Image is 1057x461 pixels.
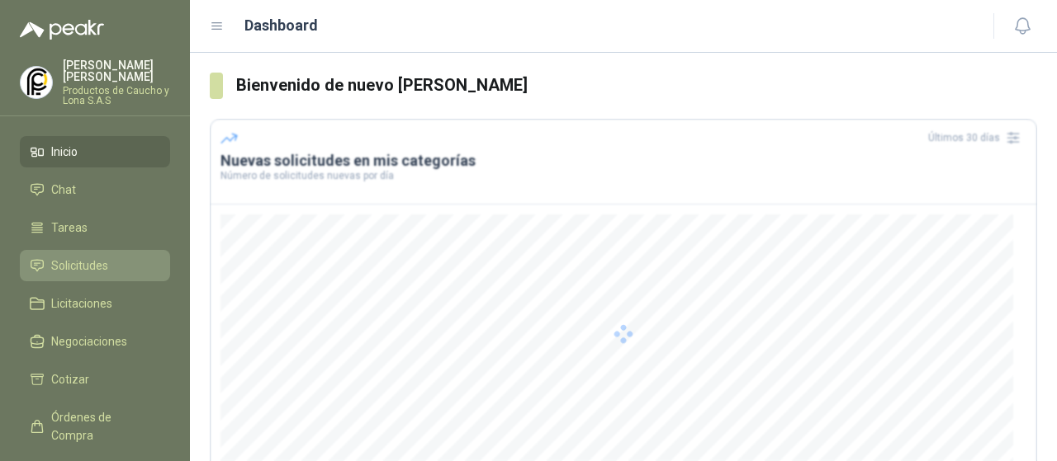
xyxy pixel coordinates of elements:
[51,370,89,388] span: Cotizar
[51,143,78,161] span: Inicio
[20,174,170,205] a: Chat
[51,219,88,237] span: Tareas
[20,364,170,395] a: Cotizar
[51,256,108,275] span: Solicitudes
[51,408,154,445] span: Órdenes de Compra
[236,73,1038,98] h3: Bienvenido de nuevo [PERSON_NAME]
[20,212,170,243] a: Tareas
[21,67,52,98] img: Company Logo
[20,20,104,40] img: Logo peakr
[20,250,170,281] a: Solicitudes
[63,86,170,106] p: Productos de Caucho y Lona S.A.S
[20,136,170,167] a: Inicio
[244,14,318,37] h1: Dashboard
[51,294,112,313] span: Licitaciones
[20,326,170,357] a: Negociaciones
[51,332,127,350] span: Negociaciones
[51,181,76,199] span: Chat
[63,59,170,82] p: [PERSON_NAME] [PERSON_NAME]
[20,288,170,319] a: Licitaciones
[20,402,170,451] a: Órdenes de Compra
